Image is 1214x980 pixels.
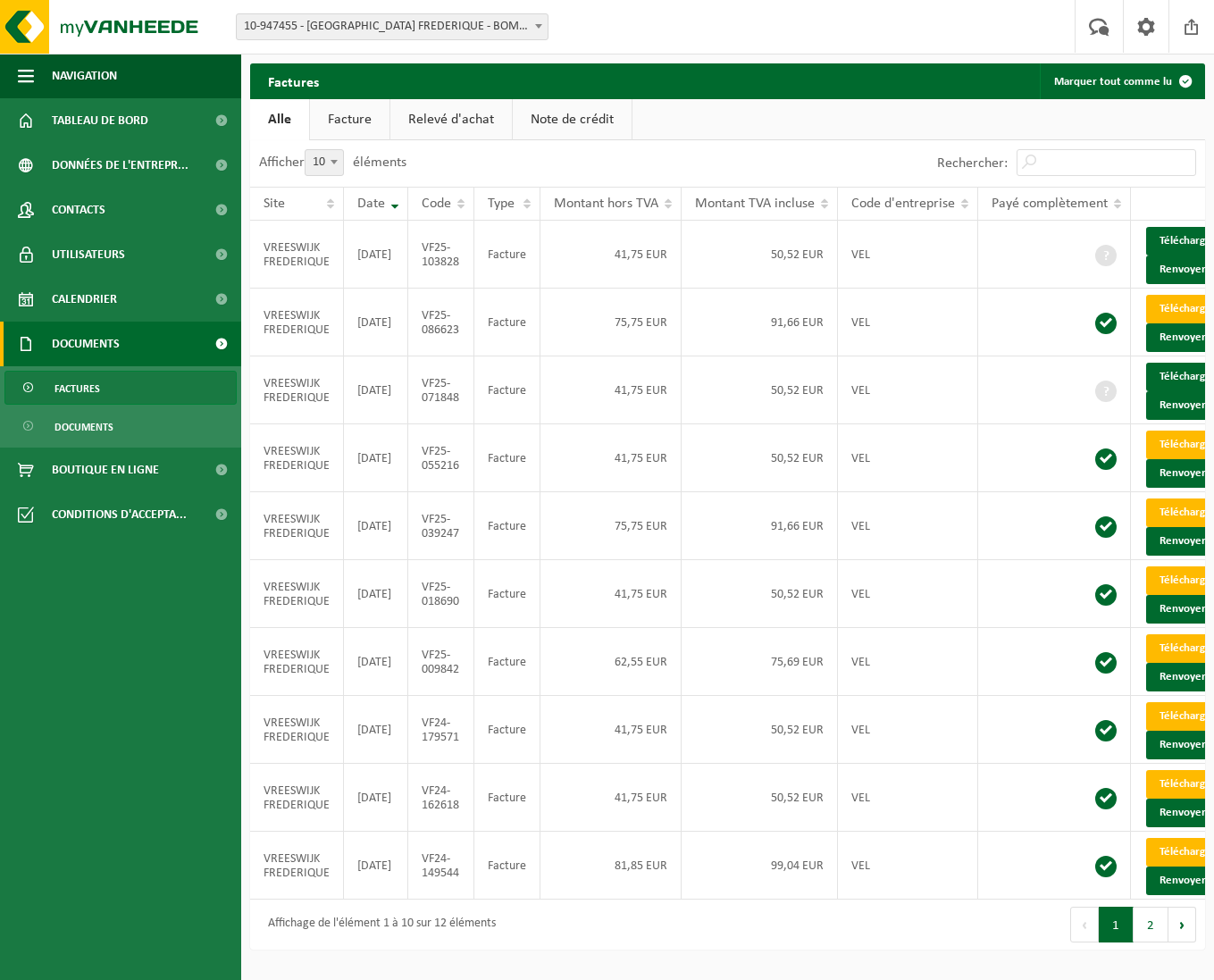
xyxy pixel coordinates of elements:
[259,909,496,941] div: Affichage de l'élément 1 à 10 sur 12 éléments
[52,54,117,98] span: Navigation
[838,492,978,560] td: VEL
[344,356,408,424] td: [DATE]
[838,628,978,696] td: VEL
[52,322,120,366] span: Documents
[554,197,658,211] span: Montant hors TVA
[1099,907,1134,942] button: 1
[408,356,474,424] td: VF25-071848
[344,628,408,696] td: [DATE]
[838,832,978,900] td: VEL
[250,63,337,98] h2: Factures
[488,197,515,211] span: Type
[937,156,1008,171] label: Rechercher:
[540,424,682,492] td: 41,75 EUR
[540,832,682,900] td: 81,85 EUR
[408,424,474,492] td: VF25-055216
[52,277,117,322] span: Calendrier
[1134,907,1168,942] button: 2
[838,356,978,424] td: VEL
[540,492,682,560] td: 75,75 EUR
[344,560,408,628] td: [DATE]
[344,832,408,900] td: [DATE]
[474,424,540,492] td: Facture
[474,764,540,832] td: Facture
[4,409,237,443] a: Documents
[250,492,344,560] td: VREESWIJK FREDERIQUE
[540,221,682,289] td: 41,75 EUR
[682,492,838,560] td: 91,66 EUR
[310,99,389,140] a: Facture
[52,143,188,188] span: Données de l'entrepr...
[250,560,344,628] td: VREESWIJK FREDERIQUE
[838,764,978,832] td: VEL
[838,221,978,289] td: VEL
[344,221,408,289] td: [DATE]
[250,289,344,356] td: VREESWIJK FREDERIQUE
[540,356,682,424] td: 41,75 EUR
[250,424,344,492] td: VREESWIJK FREDERIQUE
[422,197,451,211] span: Code
[408,492,474,560] td: VF25-039247
[474,289,540,356] td: Facture
[682,832,838,900] td: 99,04 EUR
[992,197,1108,211] span: Payé complètement
[250,99,309,140] a: Alle
[52,232,125,277] span: Utilisateurs
[474,560,540,628] td: Facture
[4,371,237,405] a: Factures
[474,832,540,900] td: Facture
[344,492,408,560] td: [DATE]
[838,560,978,628] td: VEL
[52,188,105,232] span: Contacts
[682,560,838,628] td: 50,52 EUR
[250,832,344,900] td: VREESWIJK FREDERIQUE
[540,628,682,696] td: 62,55 EUR
[513,99,632,140] a: Note de crédit
[264,197,285,211] span: Site
[236,13,548,40] span: 10-947455 - VREESWIJK FREDERIQUE - BOMAL-SUR-OURTHE
[357,197,385,211] span: Date
[474,492,540,560] td: Facture
[52,98,148,143] span: Tableau de bord
[259,155,406,170] label: Afficher éléments
[682,764,838,832] td: 50,52 EUR
[305,149,344,176] span: 10
[474,356,540,424] td: Facture
[682,289,838,356] td: 91,66 EUR
[250,628,344,696] td: VREESWIJK FREDERIQUE
[695,197,815,211] span: Montant TVA incluse
[54,410,113,444] span: Documents
[1040,63,1203,99] button: Marquer tout comme lu
[344,764,408,832] td: [DATE]
[408,832,474,900] td: VF24-149544
[408,221,474,289] td: VF25-103828
[408,696,474,764] td: VF24-179571
[540,764,682,832] td: 41,75 EUR
[408,289,474,356] td: VF25-086623
[306,150,343,175] span: 10
[390,99,512,140] a: Relevé d'achat
[408,560,474,628] td: VF25-018690
[851,197,955,211] span: Code d'entreprise
[682,628,838,696] td: 75,69 EUR
[682,696,838,764] td: 50,52 EUR
[682,221,838,289] td: 50,52 EUR
[237,14,548,39] span: 10-947455 - VREESWIJK FREDERIQUE - BOMAL-SUR-OURTHE
[52,492,187,537] span: Conditions d'accepta...
[250,696,344,764] td: VREESWIJK FREDERIQUE
[474,696,540,764] td: Facture
[682,424,838,492] td: 50,52 EUR
[838,424,978,492] td: VEL
[682,356,838,424] td: 50,52 EUR
[540,696,682,764] td: 41,75 EUR
[1168,907,1196,942] button: Next
[344,424,408,492] td: [DATE]
[408,764,474,832] td: VF24-162618
[250,356,344,424] td: VREESWIJK FREDERIQUE
[344,696,408,764] td: [DATE]
[344,289,408,356] td: [DATE]
[408,628,474,696] td: VF25-009842
[250,221,344,289] td: VREESWIJK FREDERIQUE
[54,372,100,406] span: Factures
[250,764,344,832] td: VREESWIJK FREDERIQUE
